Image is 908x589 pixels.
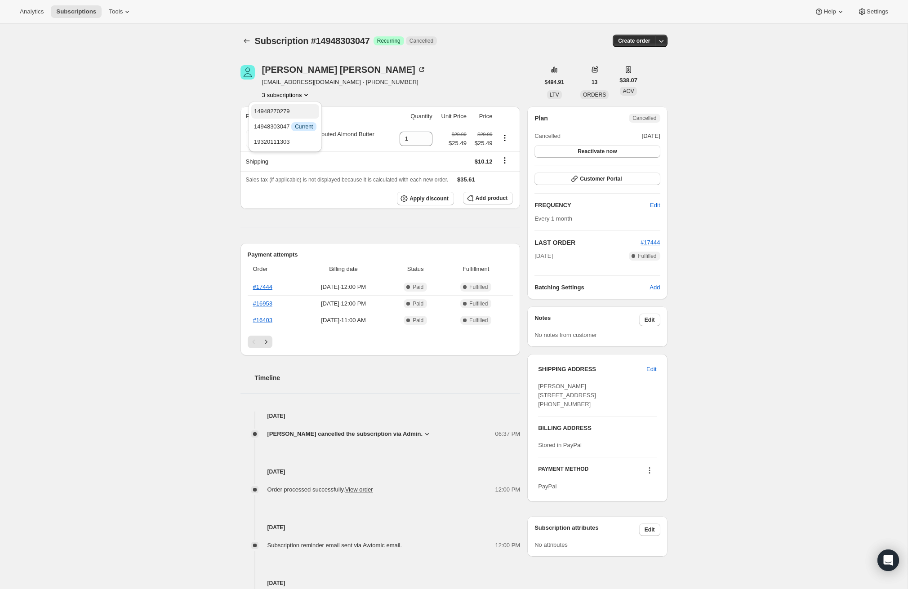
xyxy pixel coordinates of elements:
[641,239,660,246] a: #17444
[495,430,521,438] span: 06:37 PM
[300,265,387,274] span: Billing date
[20,8,44,15] span: Analytics
[262,65,426,74] div: [PERSON_NAME] [PERSON_NAME]
[452,132,467,137] small: $29.99
[583,92,606,98] span: ORDERS
[300,316,387,325] span: [DATE] · 11:00 AM
[463,192,513,204] button: Add product
[248,259,298,279] th: Order
[476,195,507,202] span: Add product
[240,467,521,476] h4: [DATE]
[538,442,582,448] span: Stored in PayPal
[267,430,432,438] button: [PERSON_NAME] cancelled the subscription via Admin.
[255,373,521,382] h2: Timeline
[641,238,660,247] button: #17444
[650,283,660,292] span: Add
[650,201,660,210] span: Edit
[449,139,467,148] span: $25.49
[867,8,888,15] span: Settings
[377,37,401,44] span: Recurring
[538,383,596,407] span: [PERSON_NAME] [STREET_ADDRESS] [PHONE_NUMBER]
[295,123,313,130] span: Current
[644,280,665,295] button: Add
[578,148,617,155] span: Reactivate now
[254,108,290,115] span: 14948270279
[109,8,123,15] span: Tools
[477,132,492,137] small: $29.99
[495,541,521,550] span: 12:00 PM
[409,195,449,202] span: Apply discount
[641,362,662,376] button: Edit
[877,549,899,571] div: Open Intercom Messenger
[645,526,655,533] span: Edit
[253,317,272,323] a: #16403
[469,300,488,307] span: Fulfilled
[255,36,370,46] span: Subscription #14948303047
[538,483,556,490] span: PayPal
[345,486,373,493] a: View order
[639,523,660,536] button: Edit
[475,158,493,165] span: $10.12
[240,35,253,47] button: Subscriptions
[539,76,570,89] button: $494.91
[248,336,513,348] nav: Pagination
[469,317,488,324] span: Fulfilled
[534,215,572,222] span: Every 1 month
[409,37,433,44] span: Cancelled
[623,88,634,94] span: AOV
[586,76,603,89] button: 13
[646,365,656,374] span: Edit
[392,265,439,274] span: Status
[469,106,495,126] th: Price
[472,139,493,148] span: $25.49
[852,5,894,18] button: Settings
[262,90,311,99] button: Product actions
[498,133,512,143] button: Product actions
[392,106,435,126] th: Quantity
[435,106,469,126] th: Unit Price
[534,283,650,292] h6: Batching Settings
[251,120,319,134] button: 14948303047 InfoCurrent
[300,299,387,308] span: [DATE] · 12:00 PM
[14,5,49,18] button: Analytics
[538,465,588,478] h3: PAYMENT METHOD
[251,104,319,119] button: 14948270279
[103,5,137,18] button: Tools
[397,192,454,205] button: Apply discount
[260,336,272,348] button: Next
[545,79,564,86] span: $494.91
[613,35,655,47] button: Create order
[645,316,655,323] span: Edit
[618,37,650,44] span: Create order
[246,177,449,183] span: Sales tax (if applicable) is not displayed because it is calculated with each new order.
[642,132,660,141] span: [DATE]
[469,283,488,291] span: Fulfilled
[823,8,836,15] span: Help
[240,151,393,171] th: Shipping
[632,115,656,122] span: Cancelled
[534,314,639,326] h3: Notes
[457,176,475,183] span: $35.61
[240,579,521,588] h4: [DATE]
[538,365,646,374] h3: SHIPPING ADDRESS
[267,486,373,493] span: Order processed successfully.
[253,300,272,307] a: #16953
[254,123,316,130] span: 14948303047
[534,201,650,210] h2: FREQUENCY
[56,8,96,15] span: Subscriptions
[550,92,559,98] span: LTV
[444,265,507,274] span: Fulfillment
[534,132,561,141] span: Cancelled
[534,238,641,247] h2: LAST ORDER
[267,542,402,549] span: Subscription reminder email sent via Awtomic email.
[248,250,513,259] h2: Payment attempts
[538,424,656,433] h3: BILLING ADDRESS
[240,523,521,532] h4: [DATE]
[809,5,850,18] button: Help
[240,412,521,421] h4: [DATE]
[495,485,521,494] span: 12:00 PM
[534,332,597,338] span: No notes from customer
[619,76,637,85] span: $38.07
[300,283,387,292] span: [DATE] · 12:00 PM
